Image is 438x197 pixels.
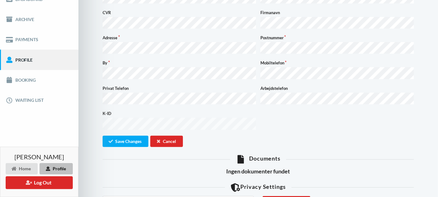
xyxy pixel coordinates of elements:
[260,85,414,91] label: Arbejdstelefon
[14,154,64,160] span: [PERSON_NAME]
[103,110,256,117] label: K-ID
[6,163,38,174] div: Home
[103,183,414,192] div: Privacy Settings
[103,60,256,66] label: By
[103,85,256,91] label: Privat Telefon
[103,155,414,163] div: Documents
[103,168,414,175] h3: Ingen dokumenter fundet
[103,9,256,16] label: CVR
[103,136,148,147] button: Save Changes
[6,176,73,189] button: Log Out
[260,9,414,16] label: Firmanavn
[260,60,414,66] label: Mobiltelefon
[260,35,414,41] label: Postnummer
[103,35,256,41] label: Adresse
[150,136,183,147] div: Cancel
[40,163,73,174] div: Profile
